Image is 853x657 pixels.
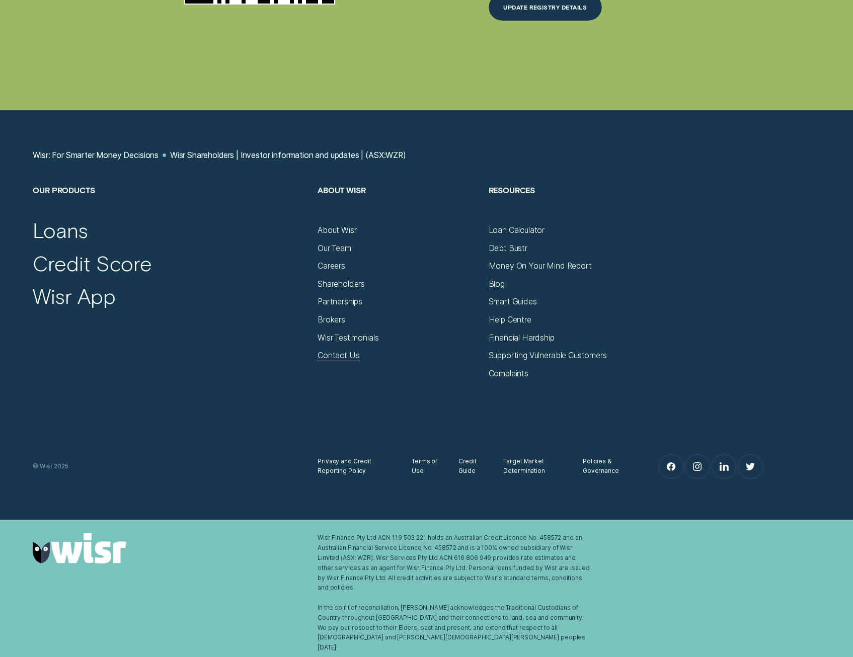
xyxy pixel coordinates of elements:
a: Debt Bustr [489,243,527,254]
a: Terms of Use [412,457,440,477]
a: Complaints [489,369,528,379]
a: Policies & Governance [583,457,632,477]
a: Instagram [685,455,709,478]
a: Contact Us [318,351,359,361]
a: Target Market Determination [503,457,565,477]
a: Shareholders [318,279,365,289]
a: Help Centre [489,315,531,325]
a: Wisr App [33,283,115,308]
div: © Wisr 2025 [28,462,313,472]
h2: Resources [489,185,650,225]
a: Money On Your Mind Report [489,261,592,271]
a: Smart Guides [489,297,537,307]
a: Financial Hardship [489,333,555,343]
a: Brokers [318,315,345,325]
a: Twitter [738,455,762,478]
a: About Wisr [318,225,356,235]
a: Wisr Testimonials [318,333,378,343]
a: Privacy and Credit Reporting Policy [318,457,394,477]
a: Careers [318,261,345,271]
img: Wisr [33,533,126,563]
a: Wisr Shareholders | Investor information and updates | (ASX:WZR) [170,150,406,160]
a: Our Team [318,243,351,254]
a: Partnerships [318,297,362,307]
a: Credit Score [33,250,152,276]
a: Supporting Vulnerable Customers [489,351,607,361]
a: Facebook [659,455,683,478]
a: Loans [33,217,88,242]
a: Wisr: For Smarter Money Decisions [33,150,159,160]
a: Blog [489,279,505,289]
h2: Our Products [33,185,307,225]
a: Credit Guide [458,457,486,477]
div: Wisr Finance Pty Ltd ACN 119 503 221 holds an Australian Credit Licence No. 458572 and an Austral... [318,533,592,653]
a: Loan Calculator [489,225,545,235]
h2: About Wisr [318,185,479,225]
a: LinkedIn [712,455,736,478]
